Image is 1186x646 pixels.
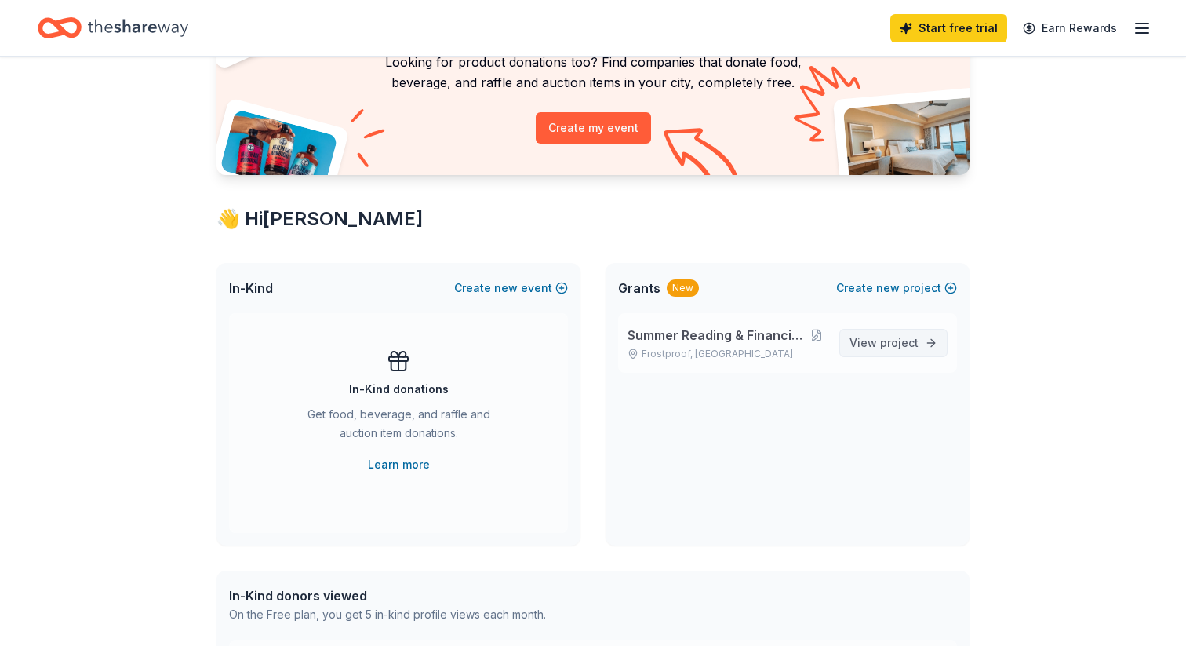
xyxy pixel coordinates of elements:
a: Earn Rewards [1013,14,1126,42]
a: Start free trial [890,14,1007,42]
span: Summer Reading & Financial Literacy Project [628,326,806,345]
button: Createnewproject [836,279,957,297]
span: new [494,279,518,297]
img: Curvy arrow [664,128,742,187]
span: Grants [618,279,660,297]
button: Createnewevent [454,279,568,297]
span: new [876,279,900,297]
p: Frostproof, [GEOGRAPHIC_DATA] [628,348,827,360]
p: Looking for product donations too? Find companies that donate food, beverage, and raffle and auct... [235,52,951,93]
div: New [667,279,699,297]
a: View project [839,329,948,357]
a: Home [38,9,188,46]
button: Create my event [536,112,651,144]
div: Get food, beverage, and raffle and auction item donations. [292,405,505,449]
span: In-Kind [229,279,273,297]
div: In-Kind donors viewed [229,586,546,605]
span: View [849,334,919,352]
span: project [880,336,919,349]
a: Learn more [368,455,430,474]
div: On the Free plan, you get 5 in-kind profile views each month. [229,605,546,624]
div: 👋 Hi [PERSON_NAME] [216,206,970,232]
div: In-Kind donations [349,380,449,399]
